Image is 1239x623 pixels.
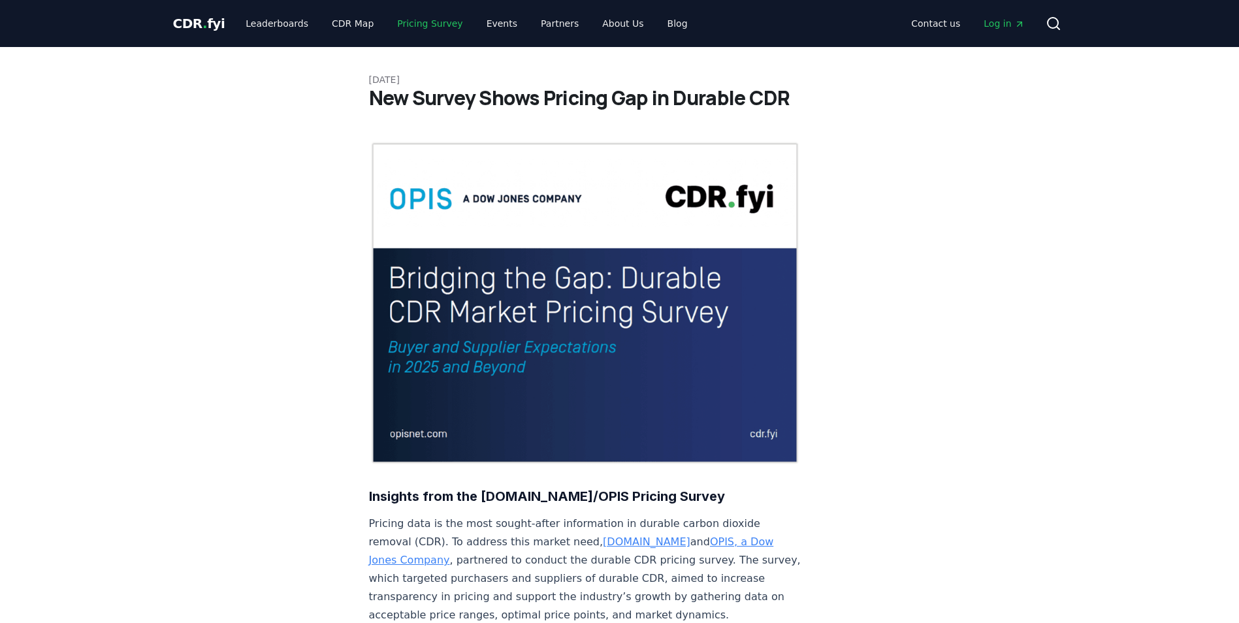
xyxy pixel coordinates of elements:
[369,488,725,504] strong: Insights from the [DOMAIN_NAME]/OPIS Pricing Survey
[603,535,690,548] a: [DOMAIN_NAME]
[173,16,225,31] span: CDR fyi
[530,12,589,35] a: Partners
[387,12,473,35] a: Pricing Survey
[901,12,1035,35] nav: Main
[202,16,207,31] span: .
[476,12,528,35] a: Events
[973,12,1035,35] a: Log in
[235,12,319,35] a: Leaderboards
[592,12,654,35] a: About Us
[369,86,871,110] h1: New Survey Shows Pricing Gap in Durable CDR
[901,12,971,35] a: Contact us
[657,12,698,35] a: Blog
[984,17,1024,30] span: Log in
[369,73,871,86] p: [DATE]
[369,141,801,465] img: blog post image
[235,12,698,35] nav: Main
[173,14,225,33] a: CDR.fyi
[321,12,384,35] a: CDR Map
